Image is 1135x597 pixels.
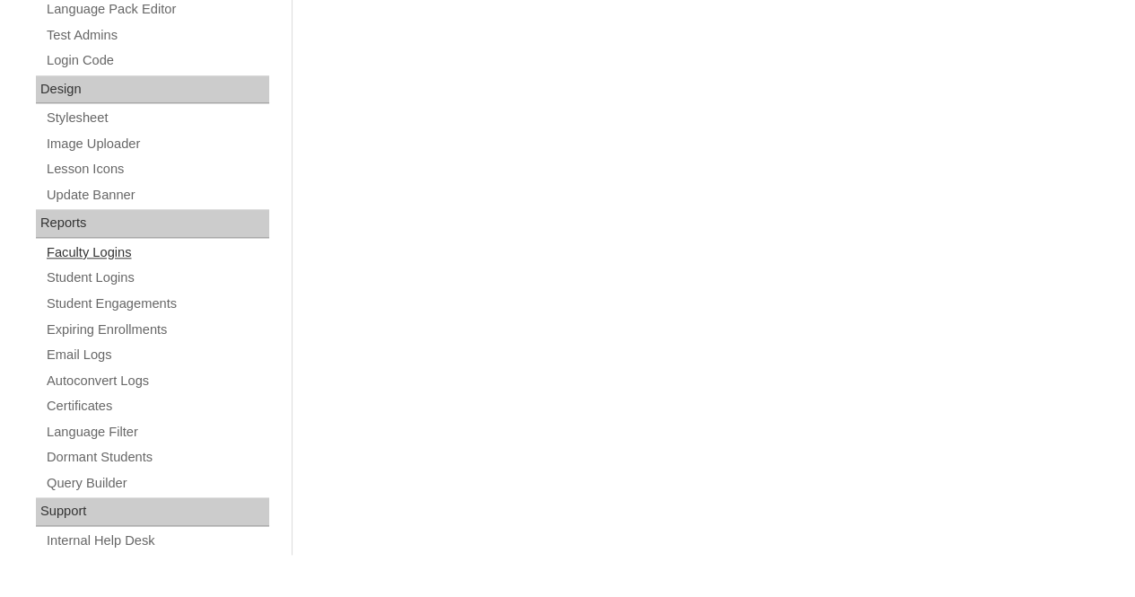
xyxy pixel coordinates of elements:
div: Design [36,75,269,104]
a: Update Banner [45,184,269,206]
a: Faculty Logins [45,241,269,264]
a: Expiring Enrollments [45,319,269,341]
a: Dormant Students [45,446,269,469]
div: Support [36,497,269,526]
a: Lesson Icons [45,158,269,180]
a: Stylesheet [45,107,269,129]
a: Student Logins [45,267,269,289]
a: Autoconvert Logs [45,370,269,392]
a: Email Logs [45,344,269,366]
a: Student Engagements [45,293,269,315]
a: Query Builder [45,472,269,495]
a: Internal Help Desk [45,530,269,552]
a: Certificates [45,395,269,417]
div: Reports [36,209,269,238]
a: Image Uploader [45,133,269,155]
a: Login Code [45,49,269,72]
a: Language Filter [45,421,269,443]
a: Test Admins [45,24,269,47]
